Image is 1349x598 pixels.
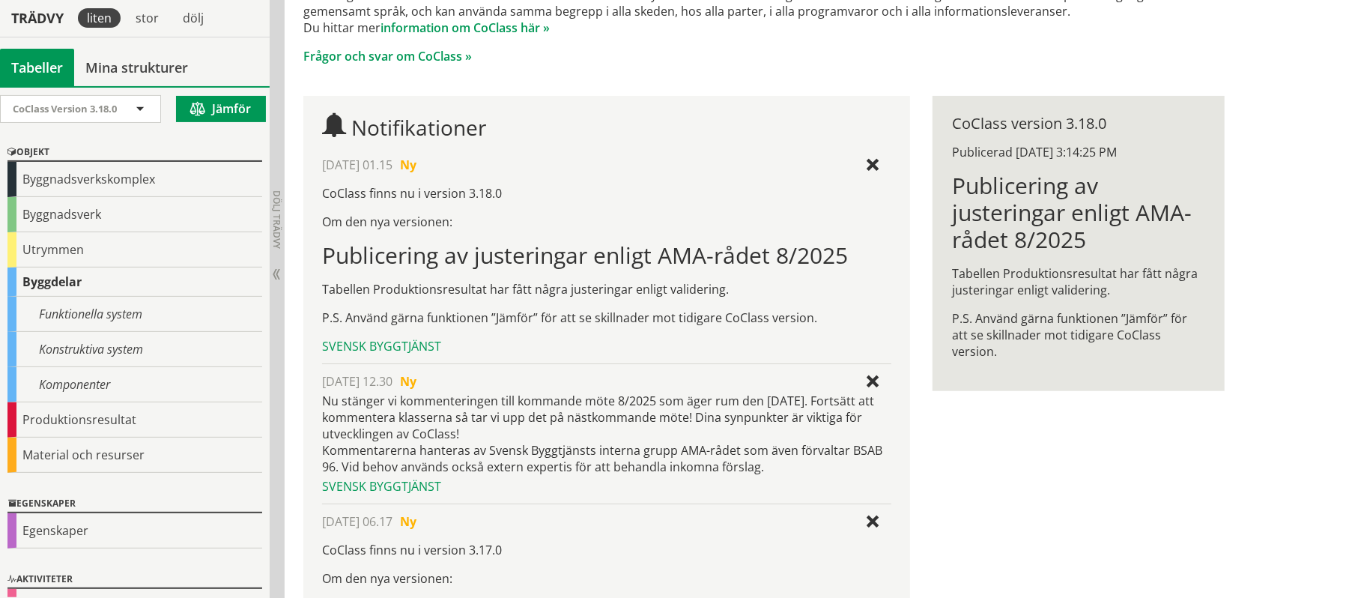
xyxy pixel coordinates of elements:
div: Objekt [7,144,262,162]
div: Svensk Byggtjänst [322,478,891,495]
h1: Publicering av justeringar enligt AMA-rådet 8/2025 [952,172,1204,253]
span: Ny [400,157,416,173]
div: Egenskaper [7,513,262,549]
div: Egenskaper [7,495,262,513]
span: [DATE] 06.17 [322,513,392,530]
p: Om den nya versionen: [322,214,891,230]
div: CoClass version 3.18.0 [952,115,1204,132]
div: Nu stänger vi kommenteringen till kommande möte 8/2025 som äger rum den [DATE]. Fortsätt att komm... [322,393,891,475]
div: Byggnadsverk [7,197,262,232]
p: P.S. Använd gärna funktionen ”Jämför” för att se skillnader mot tidigare CoClass version. [322,309,891,326]
div: Konstruktiva system [7,332,262,367]
p: CoClass finns nu i version 3.18.0 [322,185,891,202]
span: Ny [400,373,416,390]
div: stor [127,8,168,28]
span: Notifikationer [351,113,486,142]
p: Tabellen Produktionsresultat har fått några justeringar enligt validering. [322,281,891,298]
div: dölj [174,8,213,28]
div: Produktionsresultat [7,402,262,438]
h1: Publicering av justeringar enligt AMA-rådet 8/2025 [322,242,891,269]
a: Frågor och svar om CoClass » [303,48,472,64]
div: Byggnadsverkskomplex [7,162,262,197]
p: CoClass finns nu i version 3.17.0 [322,542,891,558]
div: Publicerad [DATE] 3:14:25 PM [952,144,1204,160]
div: Trädvy [3,10,72,26]
span: Dölj trädvy [270,190,283,249]
span: [DATE] 12.30 [322,373,392,390]
div: Komponenter [7,367,262,402]
span: [DATE] 01.15 [322,157,392,173]
div: Utrymmen [7,232,262,268]
a: information om CoClass här » [381,19,550,36]
div: Svensk Byggtjänst [322,338,891,354]
span: Ny [400,513,416,530]
p: P.S. Använd gärna funktionen ”Jämför” för att se skillnader mot tidigare CoClass version. [952,310,1204,360]
p: Om den nya versionen: [322,570,891,587]
div: Funktionella system [7,297,262,332]
div: Byggdelar [7,268,262,297]
a: Mina strukturer [74,49,199,86]
span: CoClass Version 3.18.0 [13,102,117,115]
div: Material och resurser [7,438,262,473]
div: liten [78,8,121,28]
p: Tabellen Produktionsresultat har fått några justeringar enligt validering. [952,265,1204,298]
button: Jämför [176,96,266,122]
div: Aktiviteter [7,571,262,589]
